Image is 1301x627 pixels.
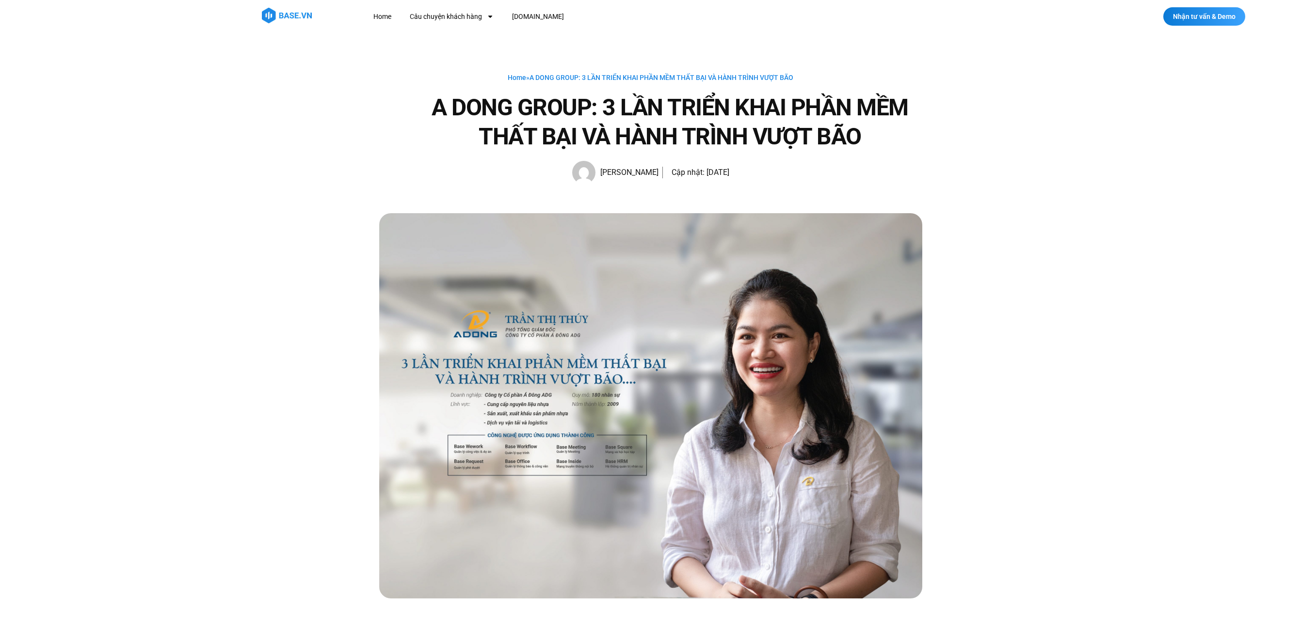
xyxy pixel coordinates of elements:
[572,161,659,184] a: Picture of Hạnh Hoàng [PERSON_NAME]
[530,74,793,81] span: A DONG GROUP: 3 LẦN TRIỂN KHAI PHẦN MỀM THẤT BẠI VÀ HÀNH TRÌNH VƯỢT BÃO
[1163,7,1245,26] a: Nhận tư vấn & Demo
[672,168,705,177] span: Cập nhật:
[1173,13,1236,20] span: Nhận tư vấn & Demo
[572,161,595,184] img: Picture of Hạnh Hoàng
[402,8,501,26] a: Câu chuyện khách hàng
[505,8,571,26] a: [DOMAIN_NAME]
[508,74,793,81] span: »
[707,168,729,177] time: [DATE]
[508,74,526,81] a: Home
[366,8,399,26] a: Home
[366,8,742,26] nav: Menu
[418,93,922,151] h1: A DONG GROUP: 3 LẦN TRIỂN KHAI PHẦN MỀM THẤT BẠI VÀ HÀNH TRÌNH VƯỢT BÃO
[595,166,659,179] span: [PERSON_NAME]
